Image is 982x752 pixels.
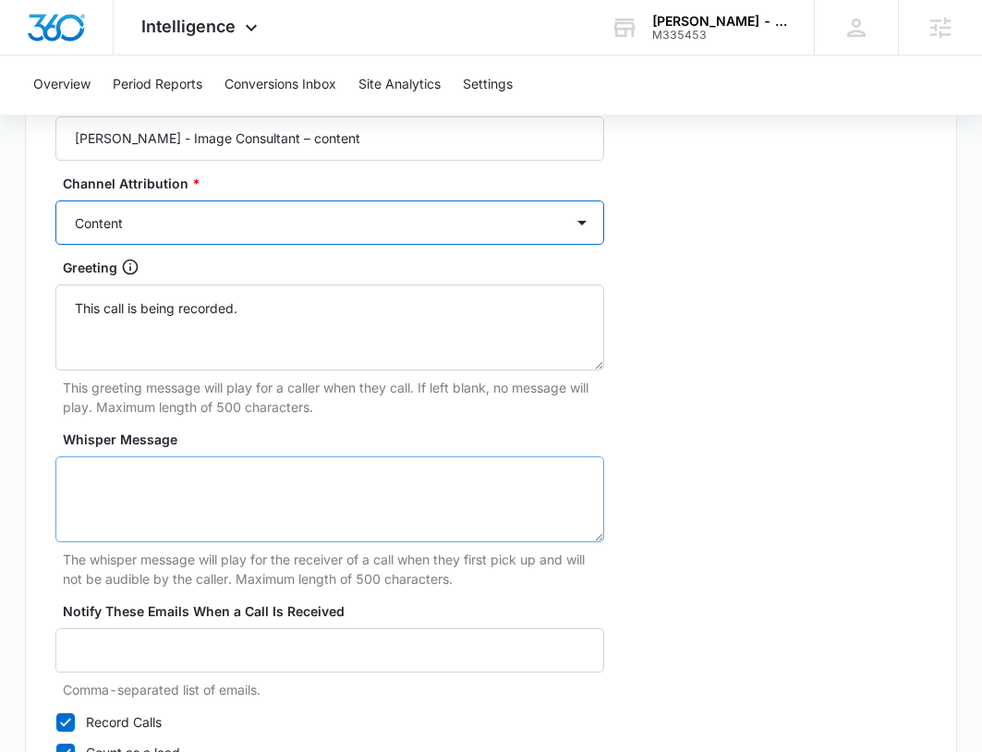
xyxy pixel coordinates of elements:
p: The whisper message will play for the receiver of a call when they first pick up and will not be ... [63,550,604,588]
button: Conversions Inbox [224,55,336,115]
p: Greeting [63,258,117,277]
button: Site Analytics [358,55,441,115]
div: account name [652,14,787,29]
label: Channel Attribution [63,174,612,193]
p: This greeting message will play for a caller when they call. If left blank, no message will play.... [63,378,604,417]
button: Settings [463,55,513,115]
label: Record Calls [55,712,604,732]
p: Comma-separated list of emails. [63,680,604,699]
span: Intelligence [141,17,236,36]
div: account id [652,29,787,42]
button: Period Reports [113,55,202,115]
label: Whisper Message [63,430,612,449]
label: Notify These Emails When a Call Is Received [63,601,612,621]
button: Overview [33,55,91,115]
textarea: This call is being recorded. [55,285,604,370]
